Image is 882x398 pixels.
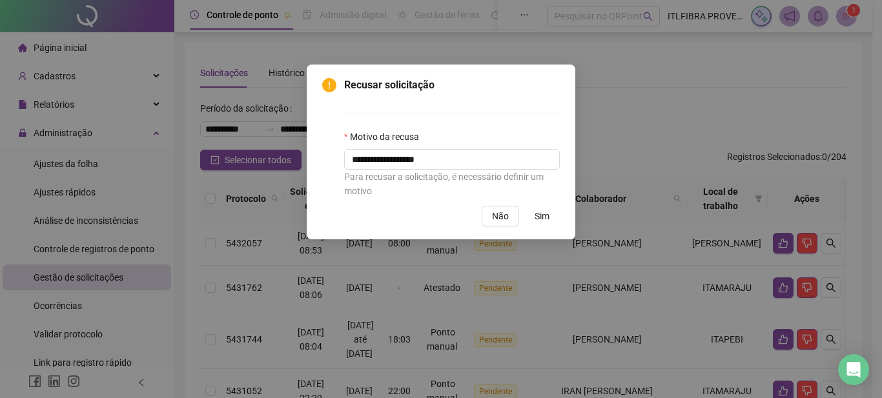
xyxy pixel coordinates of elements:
label: Motivo da recusa [344,130,427,144]
div: Open Intercom Messenger [838,354,869,385]
div: Para recusar a solicitação, é necessário definir um motivo [344,170,560,198]
span: Recusar solicitação [344,77,560,93]
button: Sim [524,206,560,226]
button: Não [482,206,519,226]
span: exclamation-circle [322,78,336,92]
span: Sim [535,209,549,223]
span: Não [492,209,509,223]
